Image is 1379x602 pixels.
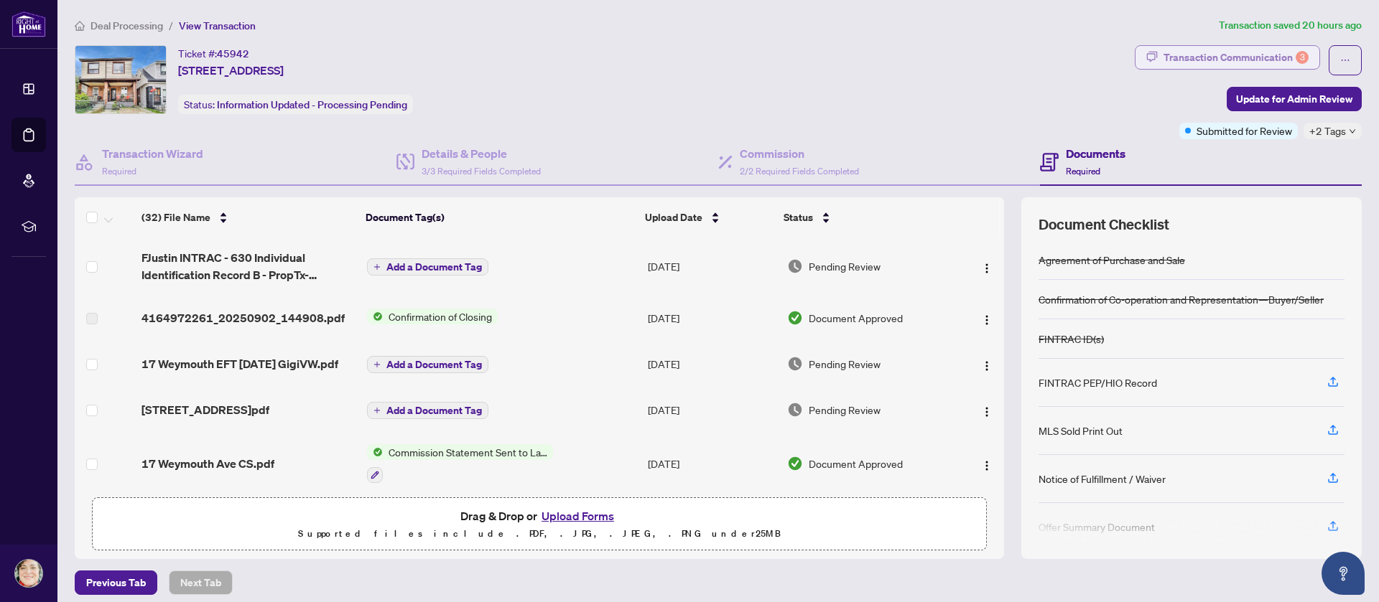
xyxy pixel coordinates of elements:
span: Previous Tab [86,571,146,594]
button: Add a Document Tag [367,401,488,420]
img: Logo [981,263,993,274]
span: Drag & Drop or [460,507,618,525]
td: [DATE] [642,237,781,295]
div: Status: [178,95,413,114]
div: Agreement of Purchase and Sale [1039,252,1185,268]
span: Add a Document Tag [386,405,482,415]
span: Required [1066,166,1100,177]
button: Logo [975,352,998,375]
button: Logo [975,452,998,475]
button: Update for Admin Review [1227,87,1362,111]
button: Previous Tab [75,570,157,595]
img: IMG-E12271386_1.jpg [75,46,166,113]
div: Notice of Fulfillment / Waiver [1039,471,1166,486]
img: Status Icon [367,309,383,324]
span: +2 Tags [1309,123,1346,139]
img: Document Status [787,310,803,326]
span: FJustin INTRAC - 630 Individual Identification Record B - PropTx-OREA_[DATE] 19_54_03.pdf [141,249,355,283]
span: Update for Admin Review [1236,88,1352,110]
span: Commission Statement Sent to Lawyer [383,444,553,460]
h4: Documents [1066,145,1125,162]
span: Drag & Drop orUpload FormsSupported files include .PDF, .JPG, .JPEG, .PNG under25MB [93,498,986,551]
span: Confirmation of Closing [383,309,498,324]
button: Add a Document Tag [367,356,488,373]
img: Status Icon [367,444,383,460]
span: Document Checklist [1039,215,1169,235]
span: plus [373,361,381,368]
th: Document Tag(s) [360,197,640,237]
li: / [169,17,173,34]
img: Logo [981,406,993,418]
th: (32) File Name [136,197,360,237]
span: 45942 [217,47,249,60]
span: [STREET_ADDRESS] [178,62,284,79]
img: Document Status [787,356,803,372]
button: Logo [975,255,998,278]
span: home [75,21,85,31]
span: Pending Review [809,402,881,418]
img: Document Status [787,456,803,471]
button: Status IconCommission Statement Sent to Lawyer [367,444,553,483]
span: down [1349,128,1356,135]
span: Document Approved [809,310,903,326]
img: Logo [981,314,993,326]
button: Next Tab [169,570,233,595]
th: Upload Date [639,197,778,237]
div: FINTRAC PEP/HIO Record [1039,375,1157,390]
button: Open asap [1322,552,1365,595]
span: ellipsis [1340,55,1350,65]
p: Supported files include .PDF, .JPG, .JPEG, .PNG under 25 MB [101,525,978,542]
span: 4164972261_20250902_144908.pdf [141,309,345,326]
article: Transaction saved 20 hours ago [1219,17,1362,34]
div: 3 [1296,51,1309,64]
button: Add a Document Tag [367,258,488,276]
td: [DATE] [642,433,781,494]
span: Pending Review [809,258,881,274]
img: logo [11,11,46,37]
h4: Transaction Wizard [102,145,203,162]
td: [DATE] [642,387,781,433]
span: 2/2 Required Fields Completed [740,166,859,177]
span: [STREET_ADDRESS]pdf [141,401,269,418]
div: FINTRAC ID(s) [1039,331,1104,347]
div: Confirmation of Co-operation and Representation—Buyer/Seller [1039,291,1324,307]
span: Submitted for Review [1197,123,1292,138]
span: Add a Document Tag [386,262,482,272]
span: Required [102,166,136,177]
span: Deal Processing [90,19,163,32]
span: Pending Review [809,356,881,372]
div: Ticket #: [178,45,249,62]
span: Upload Date [645,210,702,225]
td: [DATE] [642,341,781,387]
h4: Commission [740,145,859,162]
img: Logo [981,360,993,372]
span: (32) File Name [141,210,210,225]
button: Upload Forms [537,507,618,525]
img: Document Status [787,258,803,274]
h4: Details & People [422,145,541,162]
span: Document Approved [809,456,903,471]
span: 17 Weymouth EFT [DATE] GigiVW.pdf [141,355,338,372]
button: Add a Document Tag [367,355,488,374]
span: plus [373,407,381,414]
th: Status [778,197,951,237]
div: MLS Sold Print Out [1039,423,1123,438]
button: Add a Document Tag [367,402,488,419]
span: Add a Document Tag [386,359,482,370]
button: Logo [975,398,998,421]
button: Logo [975,306,998,329]
button: Transaction Communication3 [1135,45,1320,70]
span: 17 Weymouth Ave CS.pdf [141,455,274,472]
span: Information Updated - Processing Pending [217,98,407,111]
img: Logo [981,460,993,471]
span: View Transaction [179,19,256,32]
td: [DATE] [642,295,781,341]
img: Document Status [787,402,803,418]
button: Status IconConfirmation of Closing [367,309,498,324]
img: Profile Icon [15,560,42,587]
span: Status [784,210,813,225]
span: 3/3 Required Fields Completed [422,166,541,177]
span: plus [373,263,381,271]
div: Transaction Communication [1164,46,1309,69]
